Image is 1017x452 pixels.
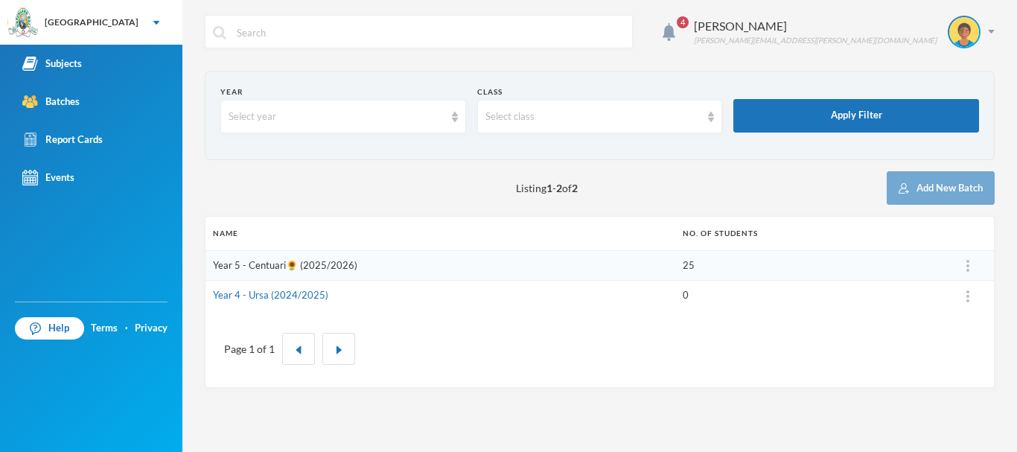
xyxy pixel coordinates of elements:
div: Subjects [22,56,82,71]
b: 2 [572,182,578,194]
img: STUDENT [949,17,979,47]
button: Add New Batch [887,171,995,205]
div: Page 1 of 1 [224,341,275,357]
img: ... [966,260,969,272]
div: [PERSON_NAME] [694,17,937,35]
button: Apply Filter [733,99,979,133]
a: Privacy [135,321,168,336]
th: No. of students [675,217,941,250]
div: Report Cards [22,132,103,147]
div: · [125,321,128,336]
td: 25 [675,250,941,281]
div: Class [477,86,723,98]
div: Batches [22,94,80,109]
div: Select year [229,109,444,124]
a: Terms [91,321,118,336]
th: Name [205,217,675,250]
span: 4 [677,16,689,28]
b: 2 [556,182,562,194]
a: Year 4 - Ursa (2024/2025) [213,289,328,301]
div: [GEOGRAPHIC_DATA] [45,16,138,29]
a: Year 5 - Centuari🌻 (2025/2026) [213,259,357,271]
div: Year [220,86,466,98]
img: search [213,26,226,39]
b: 1 [546,182,552,194]
div: Events [22,170,74,185]
img: ... [966,290,969,302]
span: Listing - of [516,180,578,196]
div: Select class [485,109,701,124]
input: Search [235,16,625,49]
div: [PERSON_NAME][EMAIL_ADDRESS][PERSON_NAME][DOMAIN_NAME] [694,35,937,46]
img: logo [8,8,38,38]
td: 0 [675,281,941,311]
a: Help [15,317,84,340]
